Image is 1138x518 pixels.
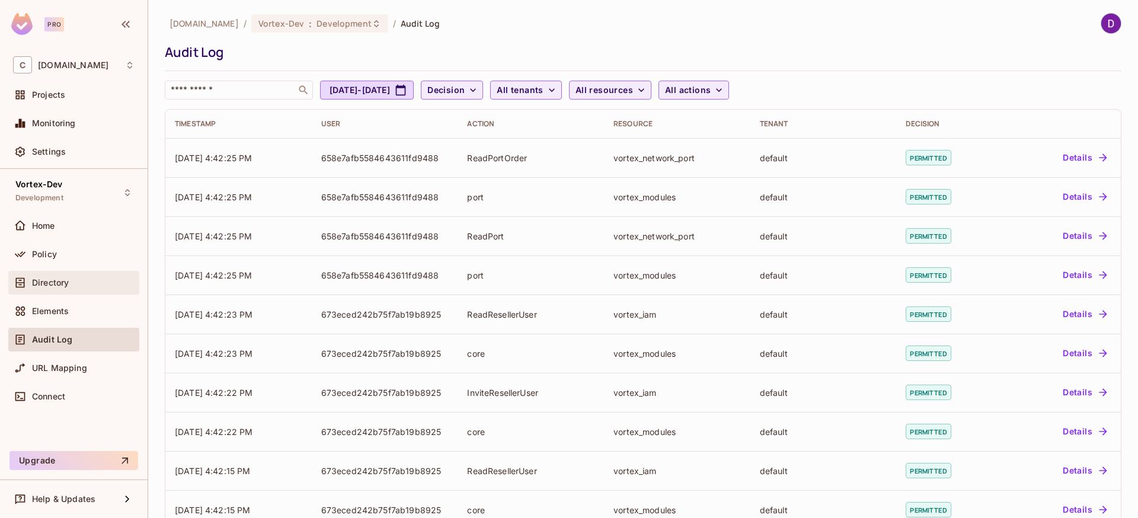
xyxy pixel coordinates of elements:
div: default [760,465,887,477]
div: vortex_modules [613,504,741,516]
span: permitted [906,385,951,400]
button: All actions [658,81,729,100]
button: Decision [421,81,483,100]
span: Directory [32,278,69,287]
span: [DATE] 4:42:15 PM [175,505,251,515]
img: SReyMgAAAABJRU5ErkJggg== [11,13,33,35]
li: / [244,18,247,29]
div: default [760,231,887,242]
span: Development [317,18,371,29]
div: 658e7afb5584643611fd9488 [321,231,449,242]
div: 673eced242b75f7ab19b8925 [321,465,449,477]
span: Settings [32,147,66,156]
span: Vortex-Dev [15,180,63,189]
span: Projects [32,90,65,100]
div: vortex_network_port [613,231,741,242]
span: Audit Log [32,335,72,344]
div: ReadPort [467,231,594,242]
button: Details [1058,422,1111,441]
span: [DATE] 4:42:25 PM [175,231,252,241]
span: C [13,56,32,73]
span: the active workspace [170,18,239,29]
span: All actions [665,83,711,98]
span: All tenants [497,83,543,98]
div: 658e7afb5584643611fd9488 [321,152,449,164]
span: Monitoring [32,119,76,128]
div: default [760,426,887,437]
button: Details [1058,187,1111,206]
button: Details [1058,344,1111,363]
span: [DATE] 4:42:25 PM [175,270,252,280]
span: permitted [906,463,951,478]
span: Vortex-Dev [258,18,304,29]
span: [DATE] 4:42:25 PM [175,192,252,202]
li: / [393,18,396,29]
div: port [467,191,594,203]
div: 658e7afb5584643611fd9488 [321,191,449,203]
span: All resources [576,83,633,98]
span: permitted [906,228,951,244]
span: permitted [906,306,951,322]
div: Action [467,119,594,129]
div: InviteResellerUser [467,387,594,398]
button: All resources [569,81,651,100]
div: Audit Log [165,43,1115,61]
div: 673eced242b75f7ab19b8925 [321,387,449,398]
div: 673eced242b75f7ab19b8925 [321,348,449,359]
button: Upgrade [9,451,138,470]
div: vortex_modules [613,348,741,359]
button: Details [1058,148,1111,167]
button: [DATE]-[DATE] [320,81,414,100]
button: Details [1058,461,1111,480]
span: permitted [906,189,951,204]
span: [DATE] 4:42:23 PM [175,348,253,359]
span: [DATE] 4:42:25 PM [175,153,252,163]
div: default [760,152,887,164]
span: [DATE] 4:42:22 PM [175,388,253,398]
span: Home [32,221,55,231]
div: default [760,348,887,359]
span: : [308,19,312,28]
span: URL Mapping [32,363,87,373]
div: vortex_iam [613,465,741,477]
div: core [467,426,594,437]
div: core [467,504,594,516]
div: Timestamp [175,119,302,129]
div: default [760,504,887,516]
button: Details [1058,266,1111,284]
div: 673eced242b75f7ab19b8925 [321,309,449,320]
div: 673eced242b75f7ab19b8925 [321,426,449,437]
div: default [760,191,887,203]
span: Policy [32,250,57,259]
button: Details [1058,226,1111,245]
span: [DATE] 4:42:22 PM [175,427,253,437]
img: Dave Xiong [1101,14,1121,33]
span: Elements [32,306,69,316]
button: Details [1058,305,1111,324]
span: permitted [906,267,951,283]
div: 658e7afb5584643611fd9488 [321,270,449,281]
div: vortex_network_port [613,152,741,164]
div: ReadResellerUser [467,309,594,320]
span: Audit Log [401,18,440,29]
button: All tenants [490,81,561,100]
span: Development [15,193,63,203]
span: permitted [906,424,951,439]
span: Decision [427,83,465,98]
div: vortex_modules [613,191,741,203]
span: permitted [906,150,951,165]
div: Pro [44,17,64,31]
div: vortex_modules [613,270,741,281]
div: vortex_iam [613,309,741,320]
div: vortex_iam [613,387,741,398]
span: [DATE] 4:42:23 PM [175,309,253,319]
div: port [467,270,594,281]
span: permitted [906,502,951,517]
div: core [467,348,594,359]
div: default [760,309,887,320]
div: ReadPortOrder [467,152,594,164]
div: Resource [613,119,741,129]
div: 673eced242b75f7ab19b8925 [321,504,449,516]
button: Details [1058,383,1111,402]
div: ReadResellerUser [467,465,594,477]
